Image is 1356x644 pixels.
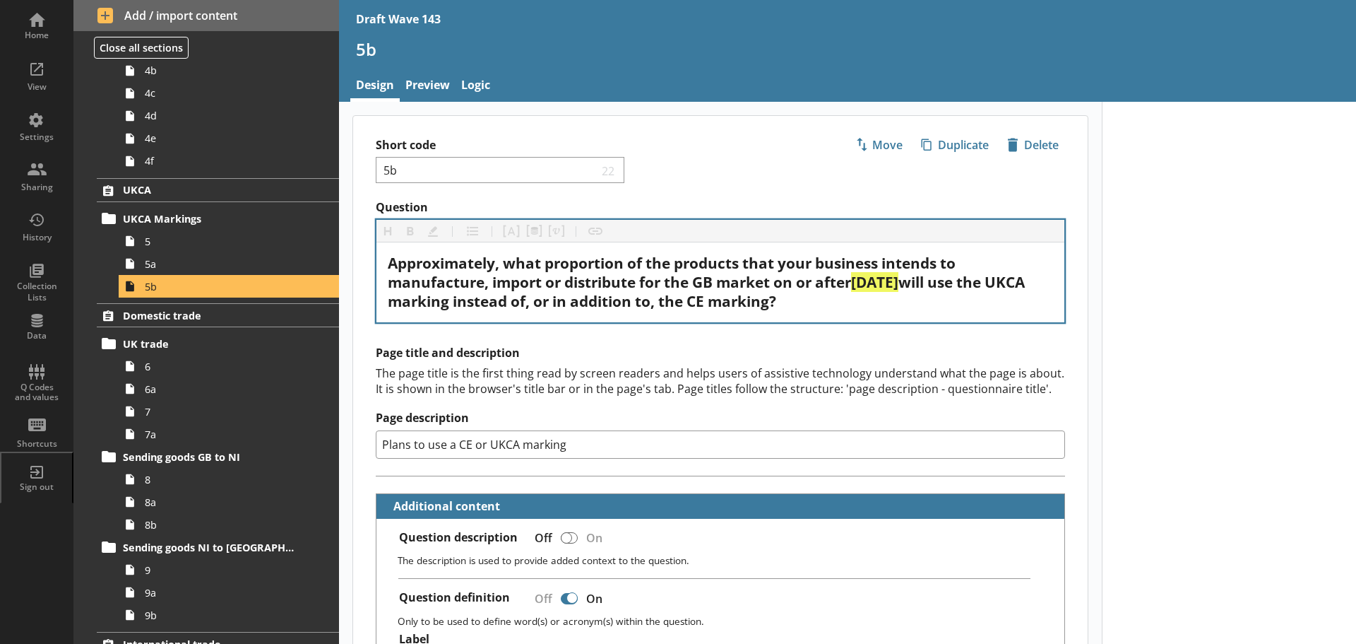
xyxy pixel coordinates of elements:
span: UKCA [123,183,297,197]
h1: 5b [356,38,1339,60]
label: Question [376,200,1065,215]
li: UK trade66a77a [103,332,339,445]
a: UKCA Markings [97,207,339,230]
a: 8a [119,491,339,513]
a: 9b [119,604,339,626]
button: Additional content [382,494,503,519]
li: Sending goods GB to NI88a8b [103,445,339,536]
a: 5b [119,275,339,298]
span: 9b [145,609,302,622]
div: The page title is the first thing read by screen readers and helps users of assistive technology ... [376,365,1065,397]
span: 4b [145,64,302,77]
div: On [581,525,614,550]
span: 7 [145,405,302,418]
div: On [581,586,614,611]
span: 5 [145,235,302,248]
a: 7a [119,423,339,445]
li: UKCA Markings55a5b [103,207,339,298]
span: Sending goods GB to NI [123,450,297,464]
a: 8 [119,468,339,491]
span: Add / import content [97,8,316,23]
button: Close all sections [94,37,189,59]
a: 9a [119,581,339,604]
button: Delete [1001,133,1065,157]
a: Logic [456,71,496,102]
div: Question [388,254,1053,311]
span: 4e [145,131,302,145]
span: 6 [145,360,302,373]
div: Sign out [12,481,61,493]
div: History [12,232,61,243]
span: Delete [1001,134,1064,156]
div: View [12,81,61,93]
p: Only to be used to define word(s) or acronym(s) within the question. [398,614,1053,628]
a: 7 [119,400,339,423]
button: Move [849,133,909,157]
div: Off [523,525,558,550]
a: Sending goods GB to NI [97,445,339,468]
span: will use the UKCA marking instead of, or in addition to, the CE marking? [388,272,1028,311]
span: 8 [145,473,302,486]
a: UK trade [97,332,339,355]
a: 5a [119,252,339,275]
div: Sharing [12,182,61,193]
span: Duplicate [915,134,994,156]
span: 4c [145,86,302,100]
a: 5 [119,230,339,252]
li: UKCAUKCA Markings55a5b [73,178,339,298]
span: Move [850,134,908,156]
span: UK trade [123,337,297,351]
a: 4e [119,127,339,150]
span: 5b [145,280,302,293]
div: Data [12,330,61,341]
span: 22 [599,163,619,177]
li: Domestic tradeUK trade66a77aSending goods GB to NI88a8bSending goods NI to [GEOGRAPHIC_DATA]99a9b [73,303,339,626]
span: Sending goods NI to [GEOGRAPHIC_DATA] [123,541,297,554]
span: [DATE] [851,272,898,292]
a: 4b [119,59,339,82]
div: Collection Lists [12,281,61,303]
div: Home [12,30,61,41]
span: UKCA Markings [123,212,297,226]
a: 6 [119,355,339,377]
a: 4d [119,105,339,127]
span: 4d [145,109,302,122]
label: Question definition [399,590,510,605]
button: Duplicate [915,133,995,157]
span: 7a [145,428,302,441]
span: 4f [145,154,302,168]
label: Page description [376,411,1065,426]
div: Shortcuts [12,438,61,450]
a: 6a [119,377,339,400]
a: 9 [119,558,339,581]
a: UKCA [97,178,339,202]
span: Domestic trade [123,309,297,322]
div: Settings [12,131,61,143]
span: Approximately, what proportion of the products that your business intends to manufacture, import ... [388,253,959,292]
span: 9 [145,563,302,577]
a: Preview [400,71,456,102]
span: 8a [145,496,302,509]
a: 4c [119,82,339,105]
a: 8b [119,513,339,536]
div: Off [523,586,558,611]
span: 5a [145,257,302,271]
span: 9a [145,586,302,599]
div: Q Codes and values [12,382,61,403]
p: The description is used to provide added context to the question. [398,554,1053,567]
label: Short code [376,138,720,153]
h2: Page title and description [376,346,1065,361]
span: 8b [145,518,302,532]
span: 6a [145,382,302,396]
label: Question description [399,530,518,545]
div: Draft Wave 143 [356,11,441,27]
li: Sending goods NI to [GEOGRAPHIC_DATA]99a9b [103,536,339,626]
a: Sending goods NI to [GEOGRAPHIC_DATA] [97,536,339,558]
a: Domestic trade [97,303,339,327]
a: 4f [119,150,339,172]
a: Design [350,71,400,102]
